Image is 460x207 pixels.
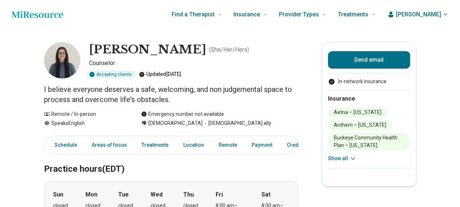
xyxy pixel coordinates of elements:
[328,120,392,130] li: Anthem – [US_STATE]
[46,138,81,153] a: Schedule
[233,9,260,20] span: Insurance
[279,9,319,20] span: Provider Types
[44,84,299,105] p: I believe everyone deserves a safe, welcoming, and non judgemental space to process and overcome ...
[179,138,208,153] a: Location
[214,138,241,153] a: Remote
[86,70,136,78] div: Accepting clients
[183,190,194,199] strong: Thu
[137,138,173,153] a: Treatments
[89,59,299,68] p: Counselor
[203,119,271,127] span: [DEMOGRAPHIC_DATA] ally
[44,146,299,175] h2: Practice hours (EDT)
[396,10,441,19] span: [PERSON_NAME]
[216,190,223,199] strong: Fri
[338,9,368,20] span: Treatments
[44,42,80,78] img: Emma Clayton, Counselor
[151,190,163,199] strong: Wed
[328,78,410,85] ul: Payment options
[328,78,410,85] li: In-network insurance
[261,190,271,199] strong: Sat
[209,45,249,54] p: ( She/Her/Hers )
[283,138,323,153] a: Credentials
[53,190,63,199] strong: Sun
[12,7,63,22] a: Home page
[172,9,215,20] span: Find a Therapist
[44,110,127,118] div: Remote / In-person
[328,133,410,150] li: Buckeye Community Health Plan – [US_STATE]
[118,190,129,199] strong: Tue
[89,42,206,57] h1: [PERSON_NAME]
[148,119,203,127] span: [DEMOGRAPHIC_DATA]
[328,107,387,117] li: Aetna – [US_STATE]
[44,119,127,127] div: Speaks English
[328,51,410,69] button: Send email
[387,10,448,19] button: [PERSON_NAME]
[328,94,410,103] h2: Insurance
[247,138,277,153] a: Payment
[87,138,131,153] a: Areas of focus
[141,110,224,118] div: Emergency number not available
[85,190,97,199] strong: Mon
[328,155,357,162] button: Show all
[139,70,181,78] div: Updated [DATE]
